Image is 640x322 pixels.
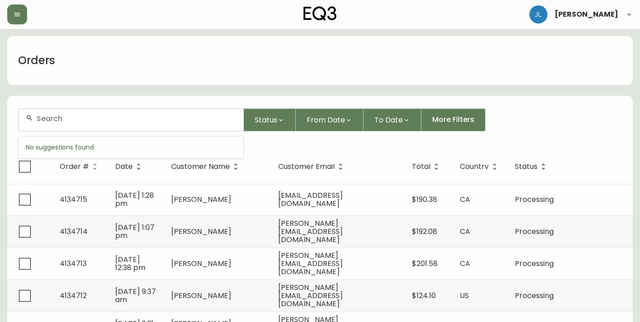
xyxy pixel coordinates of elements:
[171,163,242,171] span: Customer Name
[171,258,231,269] span: [PERSON_NAME]
[515,194,554,205] span: Processing
[412,164,430,169] span: Total
[171,290,231,301] span: [PERSON_NAME]
[515,164,537,169] span: Status
[460,164,489,169] span: Country
[412,194,437,205] span: $190.38
[60,290,87,301] span: 4134712
[60,194,87,205] span: 4134715
[60,163,101,171] span: Order #
[18,53,55,68] h1: Orders
[60,226,88,237] span: 4134714
[374,114,403,126] span: To Date
[278,282,343,309] span: [PERSON_NAME][EMAIL_ADDRESS][DOMAIN_NAME]
[515,258,554,269] span: Processing
[515,226,554,237] span: Processing
[19,136,243,159] div: No suggestions found
[278,190,343,209] span: [EMAIL_ADDRESS][DOMAIN_NAME]
[460,163,500,171] span: Country
[304,6,337,21] img: logo
[244,108,296,131] button: Status
[432,115,474,125] span: More Filters
[460,258,470,269] span: CA
[307,114,345,126] span: From Date
[460,226,470,237] span: CA
[171,164,230,169] span: Customer Name
[460,290,469,301] span: US
[364,108,421,131] button: To Date
[37,114,236,123] input: Search
[278,250,343,277] span: [PERSON_NAME][EMAIL_ADDRESS][DOMAIN_NAME]
[115,222,154,241] span: [DATE] 1:07 pm
[421,108,486,131] button: More Filters
[412,290,436,301] span: $124.10
[255,114,277,126] span: Status
[515,290,554,301] span: Processing
[278,163,346,171] span: Customer Email
[278,218,343,245] span: [PERSON_NAME][EMAIL_ADDRESS][DOMAIN_NAME]
[555,11,618,18] span: [PERSON_NAME]
[171,226,231,237] span: [PERSON_NAME]
[115,254,145,273] span: [DATE] 12:38 pm
[115,286,156,305] span: [DATE] 9:37 am
[529,5,547,23] img: 1c9c23e2a847dab86f8017579b61559c
[115,190,154,209] span: [DATE] 1:28 pm
[60,164,89,169] span: Order #
[460,194,470,205] span: CA
[171,194,231,205] span: [PERSON_NAME]
[278,164,335,169] span: Customer Email
[115,163,145,171] span: Date
[412,258,438,269] span: $201.58
[412,226,437,237] span: $192.08
[515,163,549,171] span: Status
[296,108,364,131] button: From Date
[115,164,133,169] span: Date
[412,163,442,171] span: Total
[60,258,87,269] span: 4134713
